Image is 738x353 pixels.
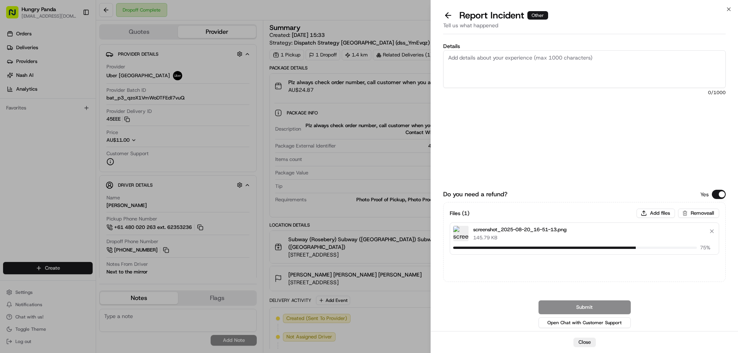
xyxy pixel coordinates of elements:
span: 75 % [700,244,714,251]
div: 📗 [8,172,14,179]
span: Pylon [76,191,93,196]
p: screenshot_2025-08-20_16-51-13.png [473,226,567,234]
button: Add files [637,209,675,218]
p: Report Incident [459,9,548,22]
input: Clear [20,50,127,58]
label: Do you need a refund? [443,190,507,199]
span: 0 /1000 [443,89,726,96]
img: 1753817452368-0c19585d-7be3-40d9-9a41-2dc781b3d1eb [16,73,30,87]
div: Other [527,11,548,20]
a: Powered byPylon [54,190,93,196]
h3: Files ( 1 ) [450,209,469,217]
div: Tell us what happened [443,22,726,34]
span: • [64,119,66,125]
div: 💻 [65,172,71,179]
span: API Documentation [73,172,123,179]
img: Nash [8,8,23,23]
img: 1736555255976-a54dd68f-1ca7-489b-9aae-adbdc363a1c4 [8,73,22,87]
p: Welcome 👋 [8,31,140,43]
p: 145.79 KB [473,234,567,241]
label: Details [443,43,726,49]
img: screenshot_2025-08-20_16-51-13.png [453,226,469,241]
span: [PERSON_NAME] [24,119,62,125]
div: Past conversations [8,100,52,106]
span: Knowledge Base [15,172,59,179]
button: Open Chat with Customer Support [539,317,631,328]
span: 8月15日 [30,140,48,146]
div: We're available if you need us! [35,81,106,87]
img: 1736555255976-a54dd68f-1ca7-489b-9aae-adbdc363a1c4 [15,119,22,126]
button: Remove file [706,226,717,237]
button: Start new chat [131,76,140,85]
img: Bea Lacdao [8,112,20,124]
div: Start new chat [35,73,126,81]
span: • [25,140,28,146]
span: 1:02 AM [68,119,87,125]
button: Close [573,338,596,347]
button: Removeall [678,209,719,218]
a: 📗Knowledge Base [5,169,62,182]
button: See all [119,98,140,108]
p: Yes [700,191,709,198]
a: 💻API Documentation [62,169,126,182]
